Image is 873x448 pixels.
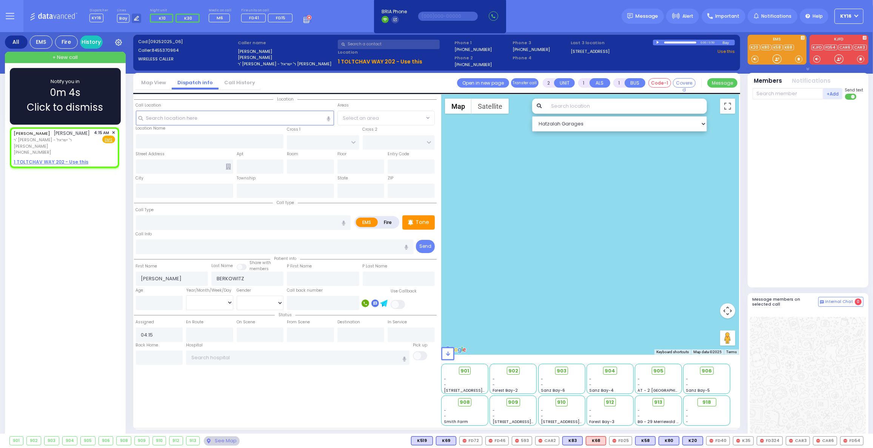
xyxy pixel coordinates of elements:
[444,408,447,413] span: -
[786,436,810,445] div: CAR3
[219,79,261,86] a: Call History
[855,298,862,305] span: 0
[511,78,539,88] button: Transfer call
[493,376,495,382] span: -
[686,413,728,419] div: -
[186,437,200,445] div: 913
[153,437,166,445] div: 910
[493,382,495,388] span: -
[750,45,760,50] a: K20
[686,376,688,382] span: -
[377,218,399,227] label: Fire
[287,319,310,325] label: From Scene
[443,345,468,355] img: Google
[686,382,688,388] span: -
[557,399,566,406] span: 910
[841,13,852,20] span: KY16
[753,88,823,99] input: Search member
[761,13,791,20] span: Notifications
[700,38,707,47] div: 0:00
[211,263,233,269] label: Last Name
[813,13,823,20] span: Help
[5,36,28,49] div: All
[723,40,735,45] div: Bay
[627,13,633,19] img: message.svg
[513,40,568,46] span: Phone 3
[413,342,427,348] label: Pick up
[485,436,509,445] div: FD46
[824,45,838,50] a: FD54
[605,367,615,375] span: 904
[459,436,482,445] div: FD72
[337,319,360,325] label: Destination
[238,48,335,55] label: [PERSON_NAME]
[460,367,469,375] span: 901
[382,8,407,15] span: BRIA Phone
[571,40,653,46] label: Last 3 location
[80,36,103,49] a: History
[287,151,298,157] label: Room
[186,319,203,325] label: En Route
[508,367,518,375] span: 902
[811,45,824,50] a: KJFD
[571,48,610,55] a: [STREET_ADDRESS]
[513,55,568,61] span: Phone 4
[541,388,565,393] span: Sanz Bay-6
[682,436,703,445] div: BLS
[138,47,236,54] label: Caller:
[388,175,393,181] label: ZIP
[237,319,255,325] label: On Scene
[754,77,782,85] button: Members
[654,399,663,406] span: 913
[715,13,739,20] span: Important
[493,388,518,393] span: Forest Bay-2
[275,312,296,318] span: Status
[813,436,837,445] div: CAR6
[708,38,715,47] div: 0:50
[541,376,543,382] span: -
[337,175,348,181] label: State
[337,102,349,108] label: Areas
[287,287,323,294] label: Call back number
[825,299,853,304] span: Internal Chat
[27,100,103,115] span: Click to dismiss
[117,437,131,445] div: 908
[217,15,223,21] span: M6
[30,36,52,49] div: EMS
[659,436,679,445] div: K80
[539,439,542,443] img: red-radio-icon.svg
[589,382,591,388] span: -
[493,408,495,413] span: -
[150,8,202,13] label: Night unit
[840,436,864,445] div: FD54
[508,399,518,406] span: 909
[186,351,410,365] input: Search hospital
[52,54,78,61] span: + New call
[586,436,606,445] div: ALS
[589,376,591,382] span: -
[136,207,154,213] label: Call Type
[287,263,312,269] label: P First Name
[238,40,335,46] label: Caller name
[14,130,50,136] a: [PERSON_NAME]
[659,436,679,445] div: BLS
[838,45,852,50] a: CAR6
[638,382,640,388] span: -
[136,319,154,325] label: Assigned
[391,288,417,294] label: Use Callback
[444,388,516,393] span: [STREET_ADDRESS][PERSON_NAME]
[589,413,591,419] span: -
[273,96,297,102] span: Location
[443,345,468,355] a: Open this area in Google Maps (opens a new window)
[586,436,606,445] div: K68
[702,399,711,406] span: 918
[184,15,192,21] span: K30
[89,14,103,22] span: KY16
[845,87,864,93] span: Send text
[772,45,783,50] a: K58
[720,303,735,318] button: Map camera controls
[682,13,693,20] span: Alert
[14,159,88,165] u: 1 TOLTCHAV WAY 202 - Use this
[638,376,640,382] span: -
[136,111,334,125] input: Search location here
